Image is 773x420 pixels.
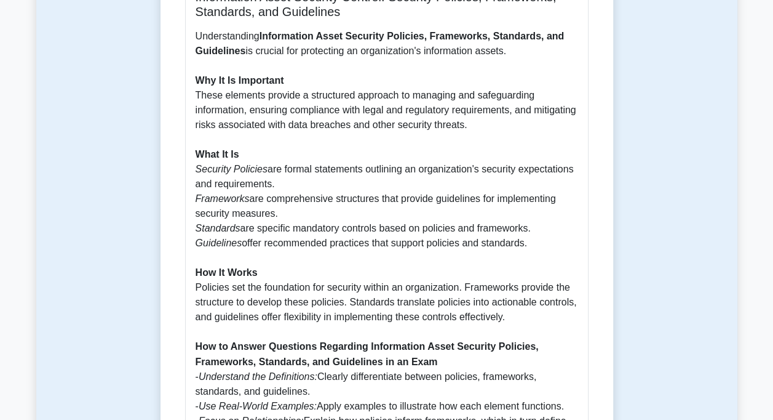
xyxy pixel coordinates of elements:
b: What It Is [196,149,239,160]
b: Why It Is Important [196,75,284,86]
b: How It Works [196,267,258,278]
b: How to Answer Questions Regarding Information Asset Security Policies, Frameworks, Standards, and... [196,341,539,366]
i: Frameworks [196,193,250,204]
i: Understand the Definitions: [199,371,317,381]
i: Use Real-World Examples: [199,400,317,411]
i: Standards [196,223,240,233]
b: Information Asset Security Policies, Frameworks, Standards, and Guidelines [196,31,565,56]
i: Guidelines [196,238,242,248]
i: Security Policies [196,164,268,174]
